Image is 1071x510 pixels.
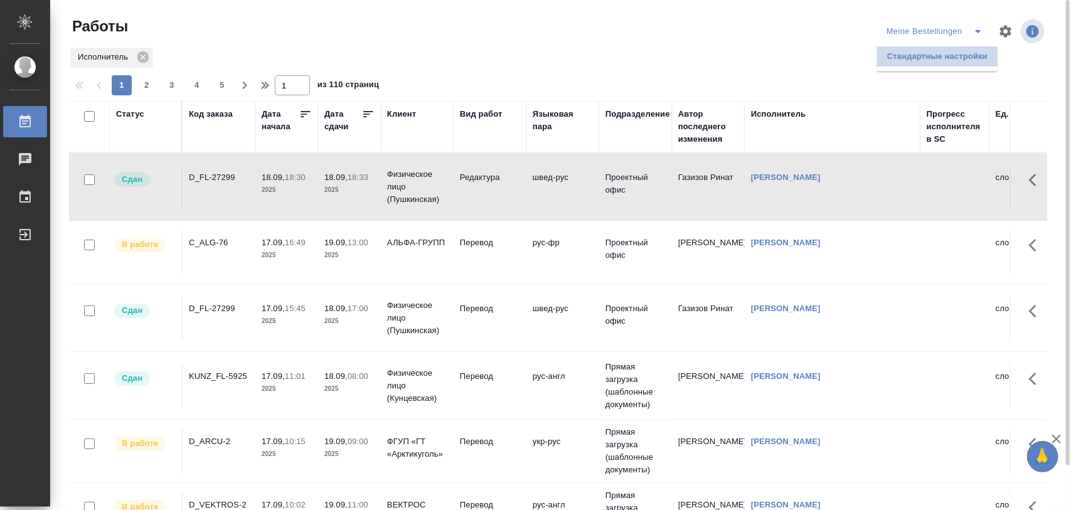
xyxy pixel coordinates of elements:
p: 13:00 [348,238,368,247]
p: 2025 [324,249,375,262]
p: В работе [122,238,158,251]
a: [PERSON_NAME] [751,437,821,446]
p: 17.09, [262,437,285,446]
td: [PERSON_NAME] [672,429,745,473]
div: Код заказа [189,108,233,120]
p: 2025 [324,315,375,327]
td: Проектный офис [599,165,672,209]
div: C_ALG-76 [189,236,249,249]
td: слово [989,230,1062,274]
a: [PERSON_NAME] [751,173,821,182]
span: 🙏 [1032,444,1053,470]
td: Проектный офис [599,296,672,340]
p: 2025 [262,448,312,460]
li: Стандартные настройки [877,46,998,66]
p: Физическое лицо (Пушкинская) [387,168,447,206]
td: слово [989,429,1062,473]
p: Перевод [460,302,520,315]
p: Исполнитель [78,51,132,63]
div: Ед. изм [996,108,1026,120]
div: Языковая пара [533,108,593,133]
button: Здесь прячутся важные кнопки [1021,429,1052,459]
div: Дата начала [262,108,299,133]
button: Здесь прячутся важные кнопки [1021,296,1052,326]
div: Менеджер проверил работу исполнителя, передает ее на следующий этап [113,171,175,188]
p: 19.09, [324,500,348,509]
p: ФГУП «ГТ «Арктикуголь» [387,435,447,460]
div: D_FL-27299 [189,171,249,184]
p: 2025 [324,184,375,196]
p: 18:33 [348,173,368,182]
p: 2025 [262,184,312,196]
a: [PERSON_NAME] [751,238,821,247]
div: Исполнитель выполняет работу [113,236,175,253]
p: 16:49 [285,238,306,247]
div: KUNZ_FL-5925 [189,370,249,383]
td: слово [989,165,1062,209]
p: Перевод [460,236,520,249]
span: 4 [187,79,207,92]
div: Прогресс исполнителя в SC [927,108,983,146]
p: 2025 [262,315,312,327]
div: Клиент [387,108,416,120]
p: Перевод [460,370,520,383]
div: Менеджер проверил работу исполнителя, передает ее на следующий этап [113,370,175,387]
p: Перевод [460,435,520,448]
p: 11:01 [285,371,306,381]
td: [PERSON_NAME] [672,230,745,274]
p: 10:02 [285,500,306,509]
p: Сдан [122,372,142,385]
div: D_ARCU-2 [189,435,249,448]
p: 18.09, [324,173,348,182]
span: из 110 страниц [317,77,379,95]
p: Физическое лицо (Пушкинская) [387,299,447,337]
button: 2 [137,75,157,95]
p: 17.09, [262,238,285,247]
div: Вид работ [460,108,503,120]
p: 17:00 [348,304,368,313]
td: слово [989,364,1062,408]
p: АЛЬФА-ГРУПП [387,236,447,249]
p: 18.09, [262,173,285,182]
span: Настроить таблицу [991,16,1021,46]
p: 2025 [324,448,375,460]
span: Работы [69,16,128,36]
p: Физическое лицо (Кунцевская) [387,367,447,405]
button: 4 [187,75,207,95]
div: Исполнитель [751,108,806,120]
p: 17.09, [262,304,285,313]
td: Газизов Ринат [672,296,745,340]
p: В работе [122,437,158,450]
p: 15:45 [285,304,306,313]
div: Дата сдачи [324,108,362,133]
div: Исполнитель [70,48,153,68]
td: швед-рус [526,296,599,340]
p: 17.09, [262,500,285,509]
p: 2025 [262,249,312,262]
td: рус-фр [526,230,599,274]
a: [PERSON_NAME] [751,500,821,509]
td: Прямая загрузка (шаблонные документы) [599,354,672,417]
button: 🙏 [1027,441,1058,472]
p: 09:00 [348,437,368,446]
a: [PERSON_NAME] [751,371,821,381]
td: укр-рус [526,429,599,473]
p: 18.09, [324,304,348,313]
button: Здесь прячутся важные кнопки [1021,364,1052,394]
div: Исполнитель выполняет работу [113,435,175,452]
div: split button [883,21,991,41]
td: Газизов Ринат [672,165,745,209]
td: рус-англ [526,364,599,408]
span: 3 [162,79,182,92]
p: 19.09, [324,437,348,446]
p: 19.09, [324,238,348,247]
p: 2025 [324,383,375,395]
span: 2 [137,79,157,92]
button: 3 [162,75,182,95]
div: D_FL-27299 [189,302,249,315]
div: Статус [116,108,144,120]
p: 11:00 [348,500,368,509]
button: Здесь прячутся важные кнопки [1021,165,1052,195]
div: Менеджер проверил работу исполнителя, передает ее на следующий этап [113,302,175,319]
td: Прямая загрузка (шаблонные документы) [599,420,672,482]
